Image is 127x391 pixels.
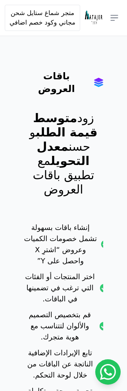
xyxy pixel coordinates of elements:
li: إنشاء باقات بسهولة تشمل خصومات الكميات وعروض “اشترِ X واحصل على Y” [24,222,103,271]
button: متجر شماغ ستايل شحن مجاني وكود خصم اضافي [5,5,80,31]
span: معدل التحويل [37,140,90,168]
li: اختر المنتجات أو الفئات التي ترغب في تضمينها في الباقات. [24,271,103,309]
span: متجر شماغ ستايل شحن مجاني وكود خصم اضافي [8,8,77,27]
p: زود و حسن مع تطبيق باقات العروض [24,111,103,197]
img: MatajerTech Logo [85,11,103,25]
span: متوسط قيمة الطلب [33,111,98,139]
li: تابع الإيرادات الإضافية الناتجة عن الباقات من خلال لوحة التحكم. [24,347,103,385]
li: قم بتخصيص التصميم والألوان لتتناسب مع هوية متجرك. [24,309,103,347]
h4: باقات العروض [24,70,89,95]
